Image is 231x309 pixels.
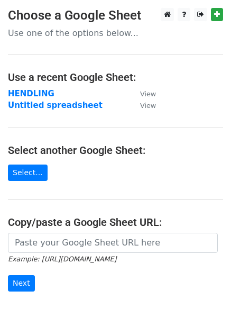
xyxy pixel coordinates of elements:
a: Untitled spreadsheet [8,101,103,110]
a: HENDLING [8,89,54,98]
h4: Copy/paste a Google Sheet URL: [8,216,223,229]
input: Next [8,275,35,292]
small: Example: [URL][DOMAIN_NAME] [8,255,116,263]
small: View [140,102,156,110]
a: Select... [8,165,48,181]
a: View [130,89,156,98]
small: View [140,90,156,98]
h4: Use a recent Google Sheet: [8,71,223,84]
h4: Select another Google Sheet: [8,144,223,157]
input: Paste your Google Sheet URL here [8,233,218,253]
h3: Choose a Google Sheet [8,8,223,23]
p: Use one of the options below... [8,28,223,39]
a: View [130,101,156,110]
